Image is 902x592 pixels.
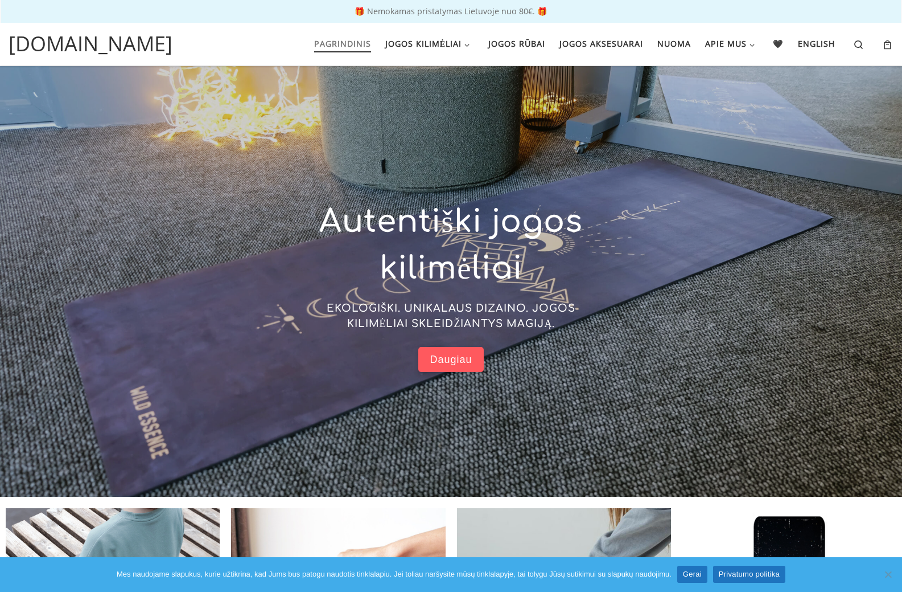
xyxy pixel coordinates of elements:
[9,28,172,59] a: [DOMAIN_NAME]
[484,32,549,56] a: Jogos rūbai
[117,569,672,580] span: Mes naudojame slapukus, kurie užtikrina, kad Jums bus patogu naudotis tinklalapiu. Jei toliau nar...
[430,353,472,366] span: Daugiau
[773,32,784,53] span: 🖤
[319,205,582,287] span: Autentiški jogos kilimėliai
[657,32,691,53] span: Nuoma
[677,566,707,583] a: Gerai
[11,7,891,15] p: 🎁 Nemokamas pristatymas Lietuvoje nuo 80€. 🎁
[385,32,462,53] span: Jogos kilimėliai
[381,32,477,56] a: Jogos kilimėliai
[488,32,545,53] span: Jogos rūbai
[555,32,646,56] a: Jogos aksesuarai
[559,32,643,53] span: Jogos aksesuarai
[705,32,747,53] span: Apie mus
[713,566,785,583] a: Privatumo politika
[653,32,694,56] a: Nuoma
[314,32,371,53] span: Pagrindinis
[327,303,575,329] span: EKOLOGIŠKI. UNIKALAUS DIZAINO. JOGOS KILIMĖLIAI SKLEIDŽIANTYS MAGIJĄ.
[794,32,839,56] a: English
[310,32,374,56] a: Pagrindinis
[882,569,893,580] span: Ne
[418,347,483,373] a: Daugiau
[798,32,835,53] span: English
[769,32,788,56] a: 🖤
